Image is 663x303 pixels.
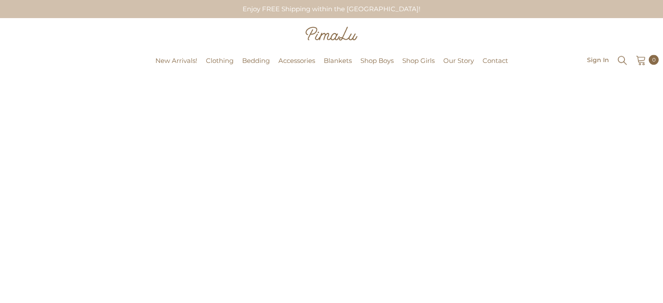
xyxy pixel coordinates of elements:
img: Pimalu [306,27,357,41]
a: Our Story [439,55,478,77]
a: Blankets [319,55,356,77]
a: Accessories [274,55,319,77]
span: Blankets [324,56,352,64]
a: Shop Girls [398,55,439,77]
span: Accessories [278,56,315,64]
a: New Arrivals! [151,55,202,77]
div: Enjoy FREE Shipping within the [GEOGRAPHIC_DATA]! [236,1,428,17]
summary: Search [617,54,628,66]
a: Sign In [587,56,609,63]
span: Contact [483,56,508,64]
span: 0 [652,55,656,65]
span: Bedding [242,56,270,64]
a: Contact [478,55,512,77]
a: Bedding [238,55,274,77]
span: Shop Boys [360,56,394,64]
span: Our Story [443,56,474,64]
span: Shop Girls [402,56,435,64]
span: Clothing [206,56,234,64]
span: New Arrivals! [155,56,197,64]
a: Pimalu [4,57,32,64]
a: Shop Boys [356,55,398,77]
a: Clothing [202,55,238,77]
